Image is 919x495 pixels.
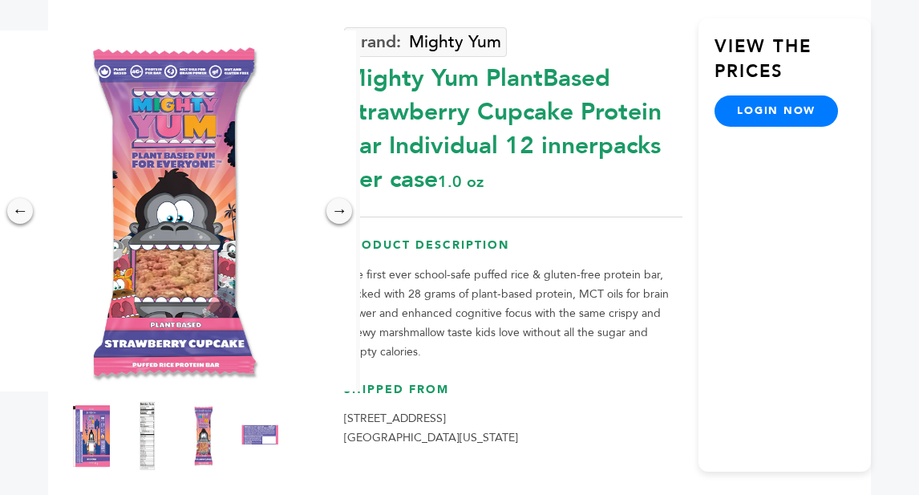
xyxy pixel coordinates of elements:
div: ← [7,198,33,224]
h3: Shipped From [344,382,682,410]
img: Mighty Yum Plant-Based Strawberry Cupcake Protein Bar - Individual 12 innerpacks per case 1.0 oz [240,404,280,468]
img: Mighty Yum Plant-Based Strawberry Cupcake Protein Bar - Individual 12 innerpacks per case 1.0 oz ... [126,400,170,471]
div: Mighty Yum PlantBased Strawberry Cupcake Protein Bar Individual 12 innerpacks per case [344,54,682,197]
a: Mighty Yum [344,27,507,57]
a: login now [715,95,838,126]
h3: Product Description [344,237,682,266]
img: Mighty Yum Plant-Based Strawberry Cupcake Protein Bar - Individual 12 innerpacks per case 1.0 oz ... [71,404,111,468]
span: 1.0 oz [438,171,484,193]
p: [STREET_ADDRESS] [GEOGRAPHIC_DATA][US_STATE] [344,409,682,448]
h3: View the Prices [715,34,871,96]
p: The first ever school-safe puffed rice & gluten-free protein bar, Packed with 28 grams of plant-b... [344,266,682,362]
div: → [326,198,352,224]
img: Mighty Yum Plant-Based Strawberry Cupcake Protein Bar - Individual 12 innerpacks per case 1.0 oz [184,404,224,468]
